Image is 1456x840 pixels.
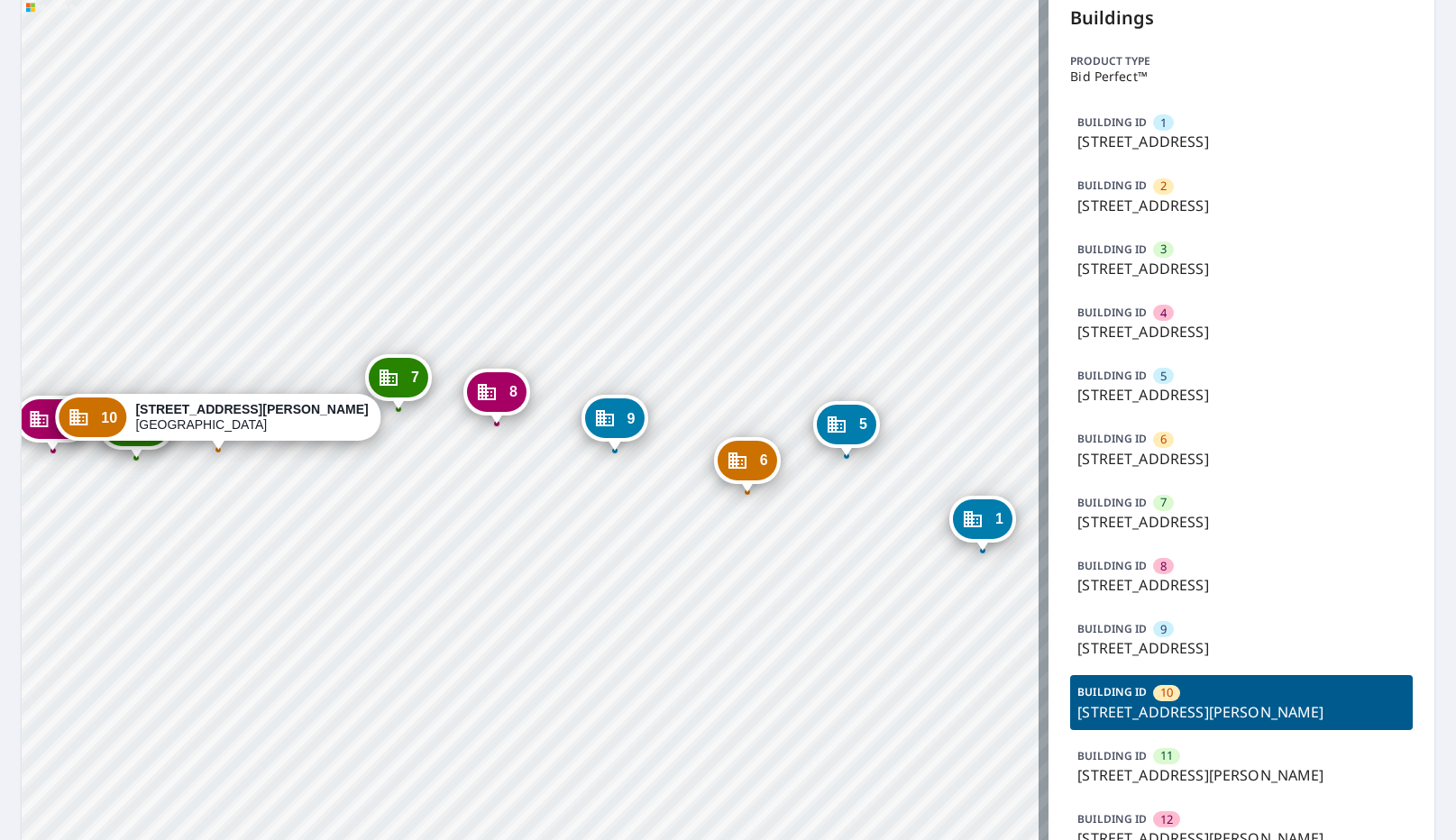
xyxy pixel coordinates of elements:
[1077,764,1406,786] p: [STREET_ADDRESS][PERSON_NAME]
[1077,748,1147,763] p: BUILDING ID
[411,370,419,384] span: 7
[760,453,768,467] span: 6
[1077,495,1147,510] p: BUILDING ID
[1160,811,1173,828] span: 12
[1077,637,1406,659] p: [STREET_ADDRESS]
[714,437,781,493] div: Dropped pin, building 6, Commercial property, 12121 Sugar Mill Rd Longmont, CO 80501
[1160,368,1167,385] span: 5
[1077,701,1406,723] p: [STREET_ADDRESS][PERSON_NAME]
[1070,5,1413,32] p: Buildings
[1070,53,1413,69] p: Product type
[1077,305,1147,320] p: BUILDING ID
[1160,747,1173,764] span: 11
[101,411,117,425] span: 10
[365,354,432,410] div: Dropped pin, building 7, Commercial property, 12121 Sugar Mill Rd Longmont, CO 80501
[859,417,867,431] span: 5
[813,401,880,457] div: Dropped pin, building 5, Commercial property, 12189 Sugar Mill Rd Longmont, CO 80501
[1077,195,1406,216] p: [STREET_ADDRESS]
[1077,178,1147,193] p: BUILDING ID
[55,394,380,450] div: Dropped pin, building 10, Commercial property, 11504 E Rogers Rd Longmont, CO 80501
[1160,431,1167,448] span: 6
[463,369,530,425] div: Dropped pin, building 8, Commercial property, 12121 Sugar Mill Rd Longmont, CO 80501
[1077,811,1147,826] p: BUILDING ID
[1160,178,1167,195] span: 2
[1077,448,1406,470] p: [STREET_ADDRESS]
[1077,558,1147,573] p: BUILDING ID
[1160,684,1173,701] span: 10
[1077,384,1406,406] p: [STREET_ADDRESS]
[1160,558,1167,575] span: 8
[1077,258,1406,279] p: [STREET_ADDRESS]
[949,496,1016,552] div: Dropped pin, building 1, Commercial property, 12223 Sugar Mill Rd Longmont, CO 80501
[1077,321,1406,342] p: [STREET_ADDRESS]
[1077,684,1147,699] p: BUILDING ID
[1070,69,1413,84] p: Bid Perfect™
[1077,242,1147,257] p: BUILDING ID
[1077,574,1406,596] p: [STREET_ADDRESS]
[995,512,1003,525] span: 1
[1077,621,1147,636] p: BUILDING ID
[1160,305,1167,322] span: 4
[581,395,648,451] div: Dropped pin, building 9, Commercial property, 12121 Sugar Mill Rd Longmont, CO 80501
[15,396,90,452] div: Dropped pin, building 12, Commercial property, 11504 E Rogers Rd Longmont, CO 80501
[135,402,368,433] div: [GEOGRAPHIC_DATA]
[509,385,517,398] span: 8
[1160,494,1167,511] span: 7
[1077,511,1406,533] p: [STREET_ADDRESS]
[1077,368,1147,383] p: BUILDING ID
[627,412,636,425] span: 9
[1077,131,1406,152] p: [STREET_ADDRESS]
[1077,431,1147,446] p: BUILDING ID
[1160,114,1167,132] span: 1
[1160,621,1167,638] span: 9
[1160,241,1167,258] span: 3
[1077,114,1147,130] p: BUILDING ID
[135,402,368,416] strong: [STREET_ADDRESS][PERSON_NAME]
